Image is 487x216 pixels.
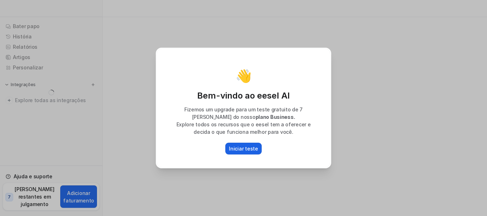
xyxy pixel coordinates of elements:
font: Fizemos um upgrade para um teste gratuito de 7 [PERSON_NAME] do nosso [184,106,303,120]
font: 👋 [236,68,252,84]
font: plano Business. [256,114,295,120]
font: Bem-vindo ao eesel AI [197,90,290,101]
font: Iniciar teste [229,146,258,152]
font: Explore todos os recursos que o eesel tem a oferecer e decida o que funciona melhor para você. [176,121,311,135]
button: Iniciar teste [225,143,261,154]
